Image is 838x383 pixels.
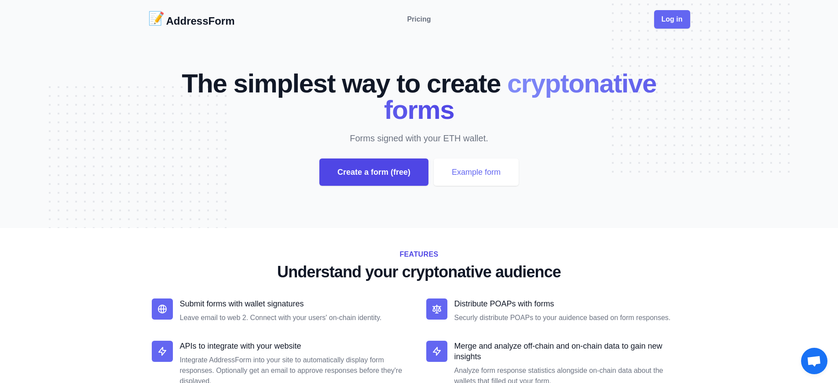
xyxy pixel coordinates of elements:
[148,11,690,28] nav: Global
[384,69,656,125] span: cryptonative forms
[180,313,412,323] dd: Leave email to web 2. Connect with your users' on-chain identity.
[801,348,827,374] a: Open chat
[152,249,687,260] h2: Features
[180,298,412,309] p: Submit forms with wallet signatures
[454,313,687,323] dd: Securly distribute POAPs to your auidence based on form responses.
[152,263,687,281] p: Understand your cryptonative audience
[319,158,428,186] div: Create a form (free)
[194,132,644,144] p: Forms signed with your ETH wallet.
[434,158,519,186] div: Example form
[454,341,687,362] p: Merge and analyze off-chain and on-chain data to gain new insights
[166,14,235,28] h2: AddressForm
[654,10,690,29] div: Log in
[148,11,165,28] div: 📝
[407,14,431,25] a: Pricing
[180,341,412,351] p: APIs to integrate with your website
[454,298,687,309] p: Distribute POAPs with forms
[182,69,501,98] span: The simplest way to create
